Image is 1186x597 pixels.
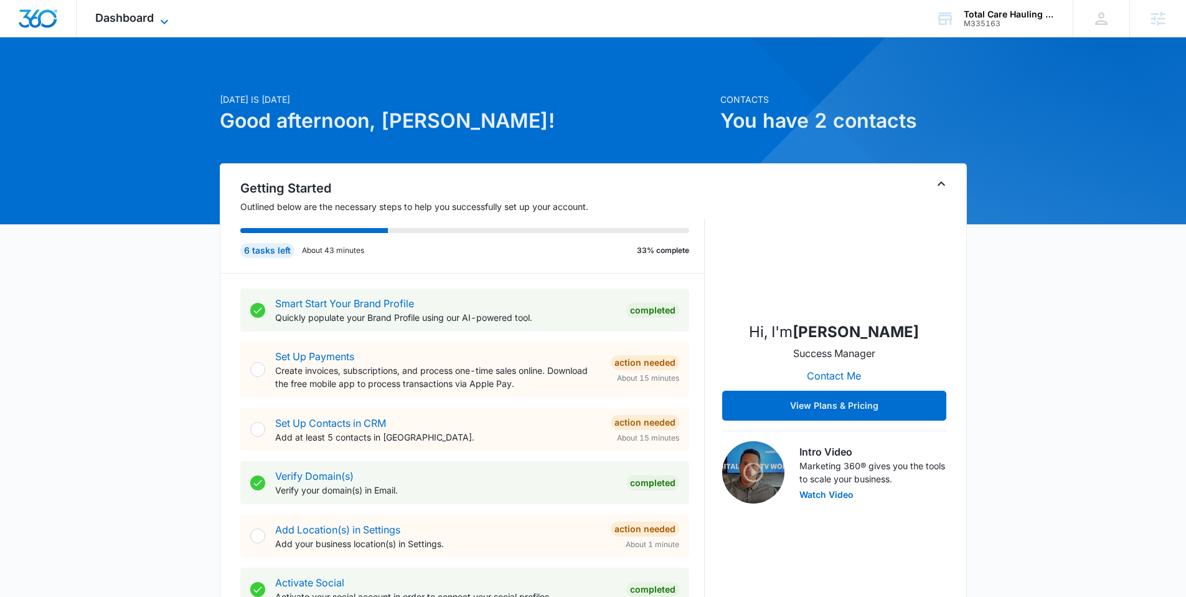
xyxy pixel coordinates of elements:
[275,417,386,429] a: Set Up Contacts in CRM
[275,576,344,589] a: Activate Social
[799,459,946,485] p: Marketing 360® gives you the tools to scale your business.
[626,303,679,318] div: Completed
[626,475,679,490] div: Completed
[964,9,1055,19] div: account name
[95,11,154,24] span: Dashboard
[611,415,679,430] div: Action Needed
[611,355,679,370] div: Action Needed
[240,179,705,198] h2: Getting Started
[934,176,949,191] button: Toggle Collapse
[275,297,414,310] a: Smart Start Your Brand Profile
[275,470,354,482] a: Verify Domain(s)
[617,373,679,384] span: About 15 minutes
[720,106,967,136] h1: You have 2 contacts
[799,444,946,459] h3: Intro Video
[637,245,689,256] p: 33% complete
[275,431,601,444] p: Add at least 5 contacts in [GEOGRAPHIC_DATA].
[275,364,601,390] p: Create invoices, subscriptions, and process one-time sales online. Download the free mobile app t...
[964,19,1055,28] div: account id
[720,93,967,106] p: Contacts
[799,490,854,499] button: Watch Video
[275,311,616,324] p: Quickly populate your Brand Profile using our AI-powered tool.
[220,106,713,136] h1: Good afternoon, [PERSON_NAME]!
[722,441,784,504] img: Intro Video
[302,245,364,256] p: About 43 minutes
[793,323,919,341] strong: [PERSON_NAME]
[793,346,875,361] p: Success Manager
[617,432,679,444] span: About 15 minutes
[240,243,294,258] div: 6 tasks left
[275,523,400,536] a: Add Location(s) in Settings
[722,391,946,421] button: View Plans & Pricing
[794,361,873,391] button: Contact Me
[626,539,679,550] span: About 1 minute
[749,321,919,343] p: Hi, I'm
[275,484,616,497] p: Verify your domain(s) in Email.
[275,537,601,550] p: Add your business location(s) in Settings.
[626,582,679,597] div: Completed
[611,522,679,537] div: Action Needed
[240,200,705,213] p: Outlined below are the necessary steps to help you successfully set up your account.
[220,93,713,106] p: [DATE] is [DATE]
[772,186,897,311] img: Nicholas Geymann
[275,350,354,363] a: Set Up Payments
